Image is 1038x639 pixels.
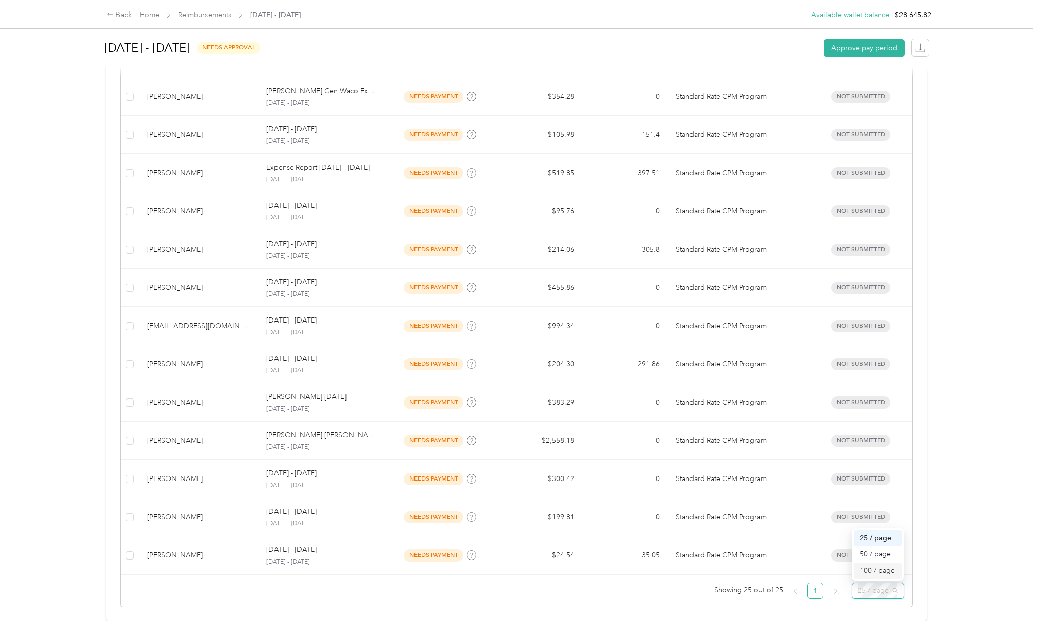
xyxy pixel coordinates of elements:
[497,192,582,230] td: $95.76
[831,244,890,255] span: Not submitted
[676,512,802,523] p: Standard Rate CPM Program
[668,269,810,307] td: Standard Rate CPM Program
[266,162,370,173] p: Expense Report [DATE] - [DATE]
[676,91,802,102] p: Standard Rate CPM Program
[266,290,375,299] p: [DATE] - [DATE]
[404,549,463,561] span: needs payment
[676,550,802,561] p: Standard Rate CPM Program
[497,383,582,422] td: $383.29
[497,536,582,575] td: $24.54
[497,345,582,383] td: $204.30
[266,137,375,146] p: [DATE] - [DATE]
[266,277,317,288] p: [DATE] - [DATE]
[404,282,463,293] span: needs payment
[266,391,347,403] p: [PERSON_NAME] [DATE]
[831,511,890,523] span: Not submitted
[827,583,844,599] li: Next Page
[824,39,905,57] button: Approve pay period
[140,11,159,19] a: Home
[854,563,902,579] div: 100 / page
[147,435,250,446] div: [PERSON_NAME]
[831,396,890,408] span: Not submitted
[147,168,250,179] div: [PERSON_NAME]
[497,154,582,192] td: $519.85
[676,129,802,140] p: Standard Rate CPM Program
[827,583,844,599] button: right
[104,36,190,60] h1: [DATE] - [DATE]
[497,269,582,307] td: $455.86
[197,42,260,53] span: needs approval
[266,481,375,490] p: [DATE] - [DATE]
[582,230,667,269] td: 305.8
[266,443,375,452] p: [DATE] - [DATE]
[497,307,582,345] td: $994.34
[266,252,375,261] p: [DATE] - [DATE]
[582,498,667,536] td: 0
[404,435,463,446] span: needs payment
[676,206,802,217] p: Standard Rate CPM Program
[582,536,667,575] td: 35.05
[147,473,250,485] div: [PERSON_NAME]
[668,422,810,460] td: Standard Rate CPM Program
[858,583,898,598] span: 25 / page
[266,315,317,326] p: [DATE] - [DATE]
[497,116,582,154] td: $105.98
[404,129,463,140] span: needs payment
[147,397,250,408] div: [PERSON_NAME]
[792,588,798,594] span: left
[266,213,375,222] p: [DATE] - [DATE]
[833,588,839,594] span: right
[497,460,582,498] td: $300.42
[497,230,582,269] td: $214.06
[668,383,810,422] td: Standard Rate CPM Program
[582,116,667,154] td: 151.4
[668,307,810,345] td: Standard Rate CPM Program
[147,282,250,293] div: [PERSON_NAME]
[582,422,667,460] td: 0
[266,468,317,479] p: [DATE] - [DATE]
[676,435,802,446] p: Standard Rate CPM Program
[266,519,375,528] p: [DATE] - [DATE]
[404,167,463,179] span: needs payment
[266,430,375,441] p: [PERSON_NAME] [PERSON_NAME] Expense Report [DATE]
[250,10,301,20] span: [DATE] - [DATE]
[668,77,810,116] td: Standard Rate CPM Program
[668,230,810,269] td: Standard Rate CPM Program
[147,359,250,370] div: [PERSON_NAME]
[107,9,133,21] div: Back
[147,512,250,523] div: [PERSON_NAME]
[147,91,250,102] div: [PERSON_NAME]
[266,405,375,414] p: [DATE] - [DATE]
[404,91,463,102] span: needs payment
[668,460,810,498] td: Standard Rate CPM Program
[404,396,463,408] span: needs payment
[497,422,582,460] td: $2,558.18
[860,533,895,544] div: 25 / page
[404,511,463,523] span: needs payment
[582,345,667,383] td: 291.86
[831,129,890,140] span: Not submitted
[831,473,890,485] span: Not submitted
[854,530,902,546] div: 25 / page
[831,282,890,293] span: Not submitted
[676,473,802,485] p: Standard Rate CPM Program
[266,366,375,375] p: [DATE] - [DATE]
[982,583,1038,639] iframe: Everlance-gr Chat Button Frame
[266,86,375,97] p: [PERSON_NAME] Gen Waco Expense Report [DATE]
[404,320,463,332] span: needs payment
[266,328,375,337] p: [DATE] - [DATE]
[831,320,890,332] span: Not submitted
[404,358,463,370] span: needs payment
[266,99,375,108] p: [DATE] - [DATE]
[831,167,890,179] span: Not submitted
[582,77,667,116] td: 0
[266,544,317,555] p: [DATE] - [DATE]
[714,583,783,598] span: Showing 25 out of 25
[147,129,250,140] div: [PERSON_NAME]
[676,168,802,179] p: Standard Rate CPM Program
[831,91,890,102] span: Not submitted
[889,10,891,20] span: :
[497,498,582,536] td: $199.81
[831,205,890,217] span: Not submitted
[266,200,317,211] p: [DATE] - [DATE]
